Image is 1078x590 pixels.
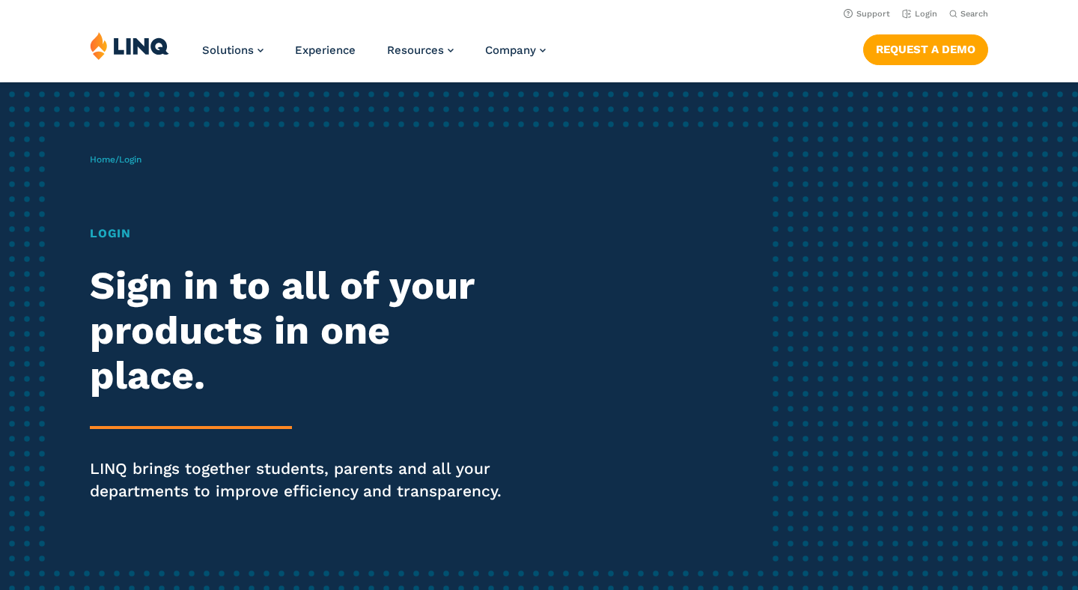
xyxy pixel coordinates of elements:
[202,31,546,81] nav: Primary Navigation
[90,225,505,243] h1: Login
[902,9,937,19] a: Login
[485,43,536,57] span: Company
[90,457,505,502] p: LINQ brings together students, parents and all your departments to improve efficiency and transpa...
[90,31,169,60] img: LINQ | K‑12 Software
[119,154,141,165] span: Login
[90,154,141,165] span: /
[90,264,505,398] h2: Sign in to all of your products in one place.
[960,9,988,19] span: Search
[295,43,356,57] a: Experience
[202,43,264,57] a: Solutions
[387,43,454,57] a: Resources
[202,43,254,57] span: Solutions
[949,8,988,19] button: Open Search Bar
[485,43,546,57] a: Company
[90,154,115,165] a: Home
[844,9,890,19] a: Support
[863,31,988,64] nav: Button Navigation
[863,34,988,64] a: Request a Demo
[387,43,444,57] span: Resources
